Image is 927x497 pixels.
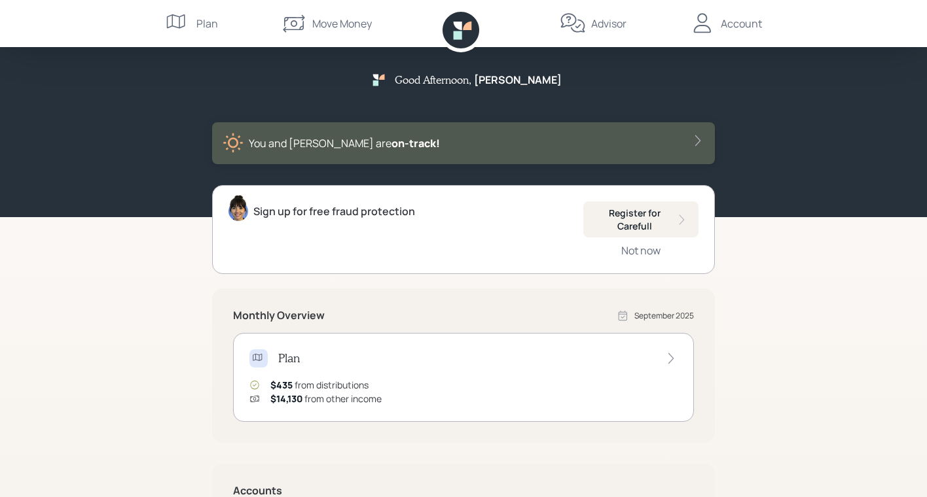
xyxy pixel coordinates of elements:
div: from other income [270,392,382,405]
button: Register for Carefull [583,201,699,237]
img: treva-nostdahl-headshot.png [228,195,248,221]
div: Advisor [591,16,627,31]
h5: Accounts [233,485,694,497]
h5: [PERSON_NAME] [474,74,562,86]
div: Move Money [312,16,372,31]
h5: Monthly Overview [233,309,325,322]
div: Register for Carefull [594,207,688,232]
div: Sign up for free fraud protection [253,203,415,219]
h4: Plan [278,351,300,366]
div: from distributions [270,378,369,392]
div: Account [721,16,762,31]
img: sunny-XHVQM73Q.digested.png [223,133,244,154]
div: Not now [621,243,661,258]
h5: Good Afternoon , [395,73,471,86]
span: $14,130 [270,392,302,405]
span: on‑track! [391,136,440,150]
div: You and [PERSON_NAME] are [249,135,440,151]
span: $435 [270,379,293,391]
div: September 2025 [634,310,694,322]
div: Plan [196,16,218,31]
